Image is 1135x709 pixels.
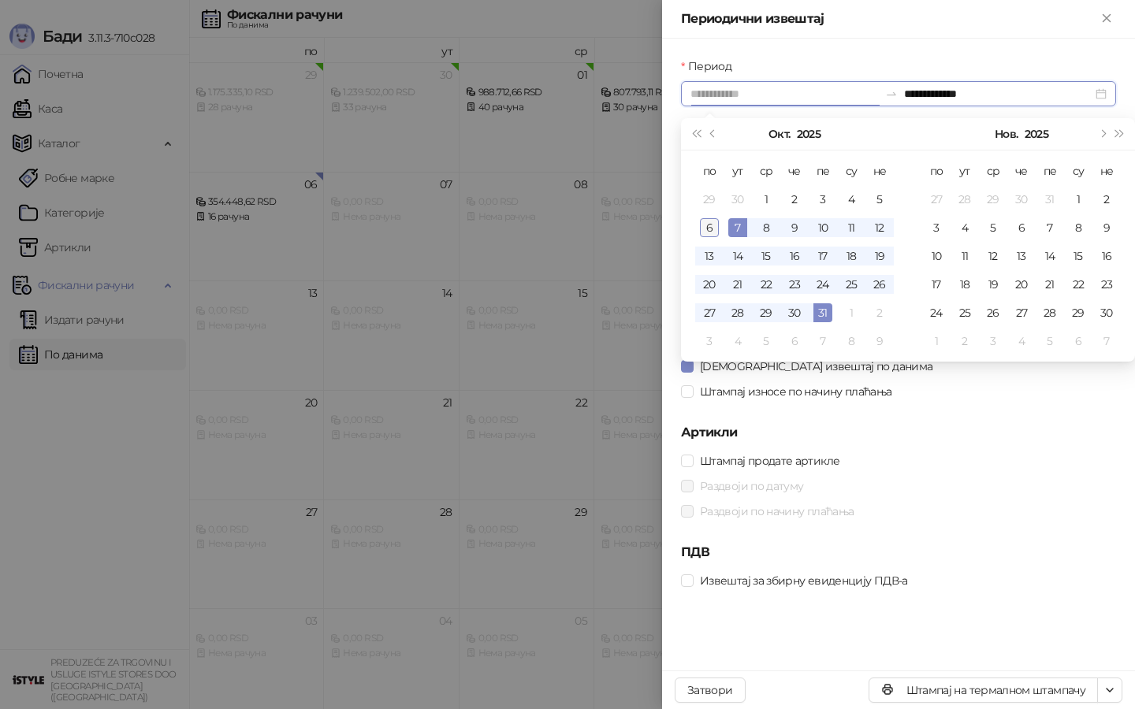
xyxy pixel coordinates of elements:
[951,299,979,327] td: 2025-11-25
[979,327,1007,355] td: 2025-12-03
[757,303,776,322] div: 29
[780,185,809,213] td: 2025-10-02
[752,327,780,355] td: 2025-11-05
[885,87,898,100] span: to
[1064,327,1092,355] td: 2025-12-06
[1092,270,1121,299] td: 2025-11-23
[809,299,837,327] td: 2025-10-31
[809,185,837,213] td: 2025-10-03
[780,213,809,242] td: 2025-10-09
[752,157,780,185] th: ср
[870,190,889,209] div: 5
[752,185,780,213] td: 2025-10-01
[842,218,861,237] div: 11
[870,247,889,265] div: 19
[813,303,832,322] div: 31
[870,303,889,322] div: 2
[690,85,879,102] input: Период
[1092,327,1121,355] td: 2025-12-07
[1007,270,1036,299] td: 2025-11-20
[695,185,724,213] td: 2025-09-29
[694,383,899,400] span: Штампај износе по начину плаћања
[1069,247,1088,265] div: 15
[837,157,865,185] th: су
[681,423,1116,442] h5: Артикли
[694,503,860,520] span: Раздвоји по начину плаћања
[809,157,837,185] th: пе
[837,213,865,242] td: 2025-10-11
[870,332,889,351] div: 9
[695,270,724,299] td: 2025-10-20
[951,327,979,355] td: 2025-12-02
[785,190,804,209] div: 2
[785,332,804,351] div: 6
[728,190,747,209] div: 30
[694,572,914,589] span: Извештај за збирну евиденцију ПДВ-а
[955,332,974,351] div: 2
[809,242,837,270] td: 2025-10-17
[842,247,861,265] div: 18
[984,303,1003,322] div: 26
[1040,190,1059,209] div: 31
[837,242,865,270] td: 2025-10-18
[1012,247,1031,265] div: 13
[984,190,1003,209] div: 29
[995,118,1018,150] button: Изабери месец
[951,213,979,242] td: 2025-11-04
[757,190,776,209] div: 1
[1092,157,1121,185] th: не
[927,218,946,237] div: 3
[694,452,846,470] span: Штампај продате артикле
[813,190,832,209] div: 3
[705,118,722,150] button: Претходни месец (PageUp)
[955,190,974,209] div: 28
[1069,275,1088,294] div: 22
[728,332,747,351] div: 4
[1097,9,1116,28] button: Close
[809,213,837,242] td: 2025-10-10
[1092,185,1121,213] td: 2025-11-02
[757,247,776,265] div: 15
[757,275,776,294] div: 22
[780,270,809,299] td: 2025-10-23
[780,242,809,270] td: 2025-10-16
[922,270,951,299] td: 2025-11-17
[922,213,951,242] td: 2025-11-03
[1040,303,1059,322] div: 28
[681,58,741,75] label: Период
[700,218,719,237] div: 6
[927,247,946,265] div: 10
[1097,190,1116,209] div: 2
[675,677,746,703] button: Затвори
[955,218,974,237] div: 4
[1036,299,1064,327] td: 2025-11-28
[752,213,780,242] td: 2025-10-08
[1012,332,1031,351] div: 4
[1092,213,1121,242] td: 2025-11-09
[1007,213,1036,242] td: 2025-11-06
[951,157,979,185] th: ут
[695,242,724,270] td: 2025-10-13
[1036,270,1064,299] td: 2025-11-21
[865,157,894,185] th: не
[813,218,832,237] div: 10
[984,332,1003,351] div: 3
[922,185,951,213] td: 2025-10-27
[1036,327,1064,355] td: 2025-12-05
[813,275,832,294] div: 24
[1097,303,1116,322] div: 30
[865,185,894,213] td: 2025-10-05
[885,87,898,100] span: swap-right
[837,327,865,355] td: 2025-11-08
[865,242,894,270] td: 2025-10-19
[979,185,1007,213] td: 2025-10-29
[728,247,747,265] div: 14
[695,327,724,355] td: 2025-11-03
[797,118,821,150] button: Изабери годину
[1064,213,1092,242] td: 2025-11-08
[979,213,1007,242] td: 2025-11-05
[1064,185,1092,213] td: 2025-11-01
[1007,242,1036,270] td: 2025-11-13
[870,218,889,237] div: 12
[869,677,1098,703] button: Штампај на термалном штампачу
